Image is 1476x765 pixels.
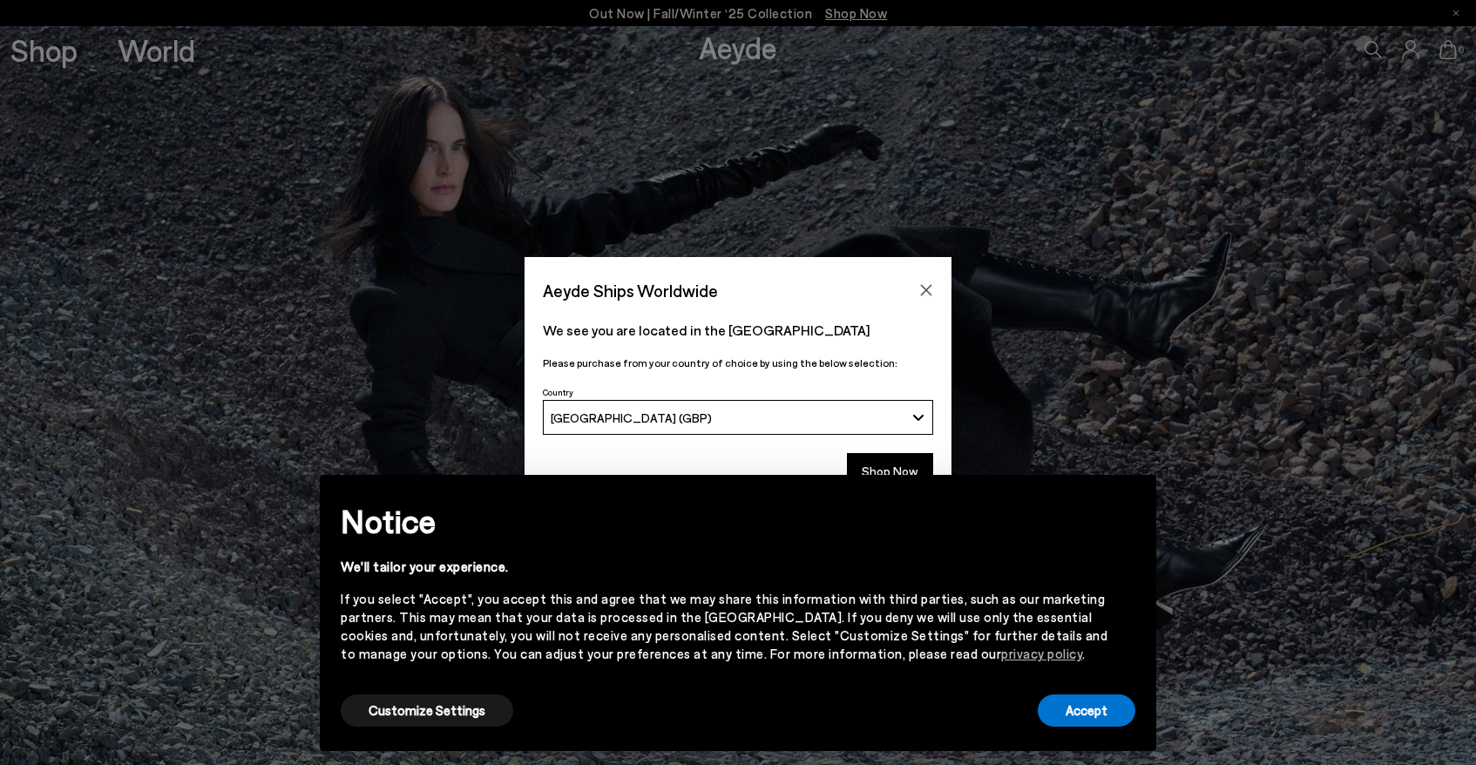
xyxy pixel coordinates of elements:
span: [GEOGRAPHIC_DATA] (GBP) [551,410,712,425]
p: Please purchase from your country of choice by using the below selection: [543,355,933,371]
div: We'll tailor your experience. [341,558,1107,576]
span: Aeyde Ships Worldwide [543,275,718,306]
h2: Notice [341,498,1107,544]
button: Accept [1038,694,1135,727]
span: Country [543,387,573,397]
button: Close [913,277,939,303]
div: If you select "Accept", you accept this and agree that we may share this information with third p... [341,590,1107,663]
button: Customize Settings [341,694,513,727]
a: privacy policy [1001,646,1082,661]
button: Shop Now [847,453,933,490]
button: Close this notice [1107,480,1149,522]
p: We see you are located in the [GEOGRAPHIC_DATA] [543,320,933,341]
span: × [1122,488,1134,513]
